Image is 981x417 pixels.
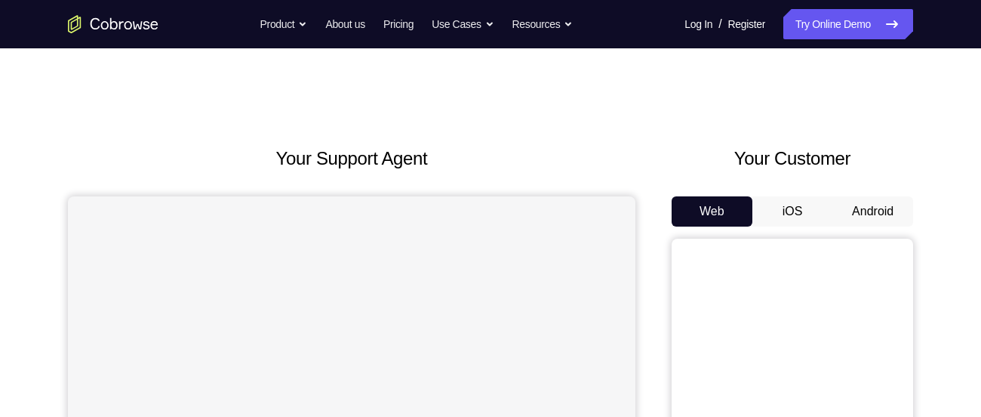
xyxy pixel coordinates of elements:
[260,9,308,39] button: Product
[68,145,635,172] h2: Your Support Agent
[432,9,494,39] button: Use Cases
[728,9,765,39] a: Register
[325,9,364,39] a: About us
[752,196,833,227] button: iOS
[832,196,913,227] button: Android
[672,145,913,172] h2: Your Customer
[383,9,414,39] a: Pricing
[672,196,752,227] button: Web
[684,9,712,39] a: Log In
[783,9,913,39] a: Try Online Demo
[512,9,574,39] button: Resources
[718,15,721,33] span: /
[68,15,158,33] a: Go to the home page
